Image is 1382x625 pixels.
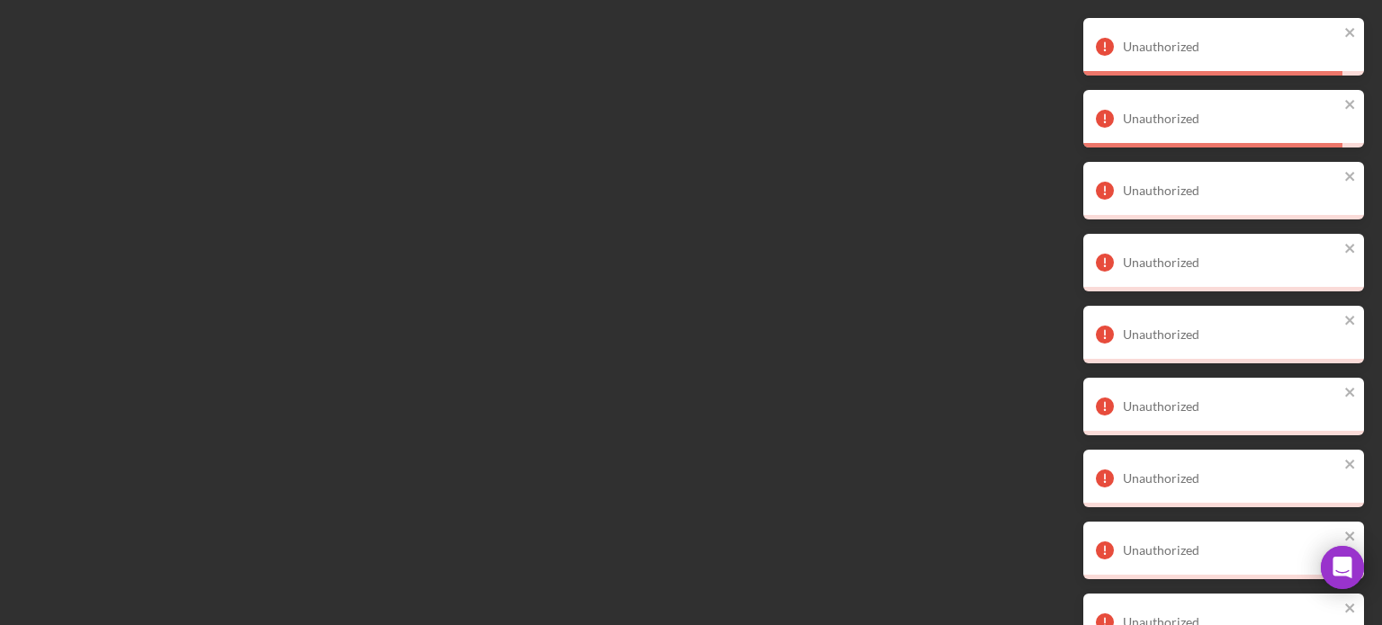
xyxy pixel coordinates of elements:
button: close [1344,313,1357,330]
div: Unauthorized [1123,255,1339,270]
button: close [1344,385,1357,402]
div: Unauthorized [1123,399,1339,414]
div: Unauthorized [1123,40,1339,54]
div: Unauthorized [1123,183,1339,198]
div: Open Intercom Messenger [1321,546,1364,589]
div: Unauthorized [1123,112,1339,126]
button: close [1344,169,1357,186]
div: Unauthorized [1123,327,1339,342]
button: close [1344,601,1357,618]
div: Unauthorized [1123,543,1339,558]
button: close [1344,25,1357,42]
button: close [1344,529,1357,546]
button: close [1344,241,1357,258]
button: close [1344,457,1357,474]
button: close [1344,97,1357,114]
div: Unauthorized [1123,471,1339,486]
